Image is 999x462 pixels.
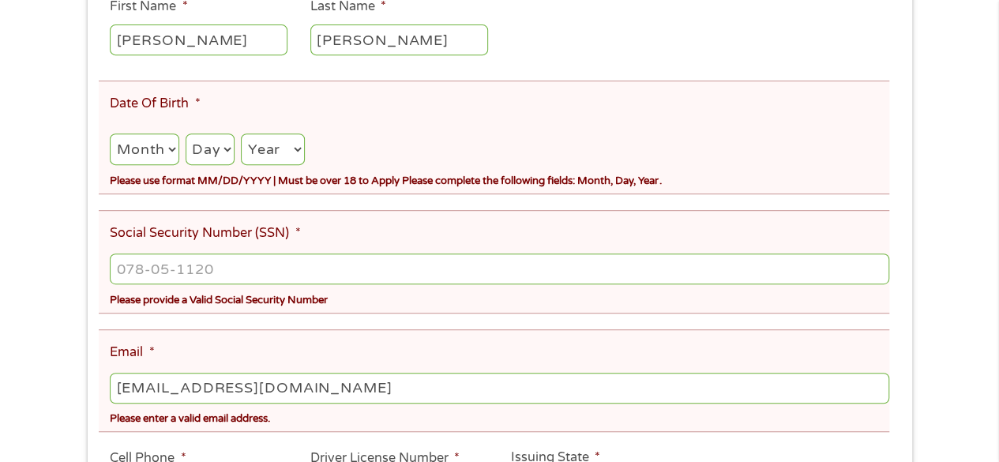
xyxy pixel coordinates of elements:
[310,24,488,54] input: Smith
[110,373,888,403] input: john@gmail.com
[110,287,888,308] div: Please provide a Valid Social Security Number
[110,96,200,112] label: Date Of Birth
[110,225,300,242] label: Social Security Number (SSN)
[110,24,287,54] input: John
[110,406,888,427] div: Please enter a valid email address.
[110,254,888,284] input: 078-05-1120
[110,344,154,361] label: Email
[110,168,888,190] div: Please use format MM/DD/YYYY | Must be over 18 to Apply Please complete the following fields: Mon...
